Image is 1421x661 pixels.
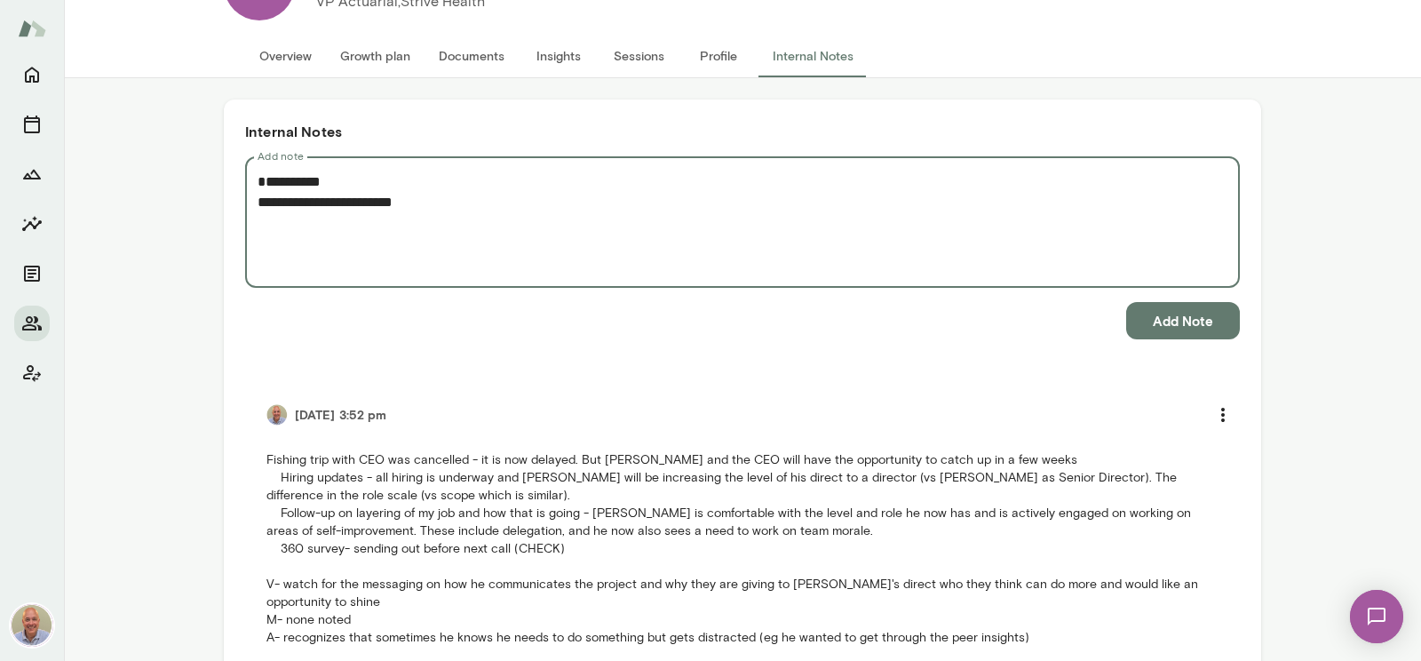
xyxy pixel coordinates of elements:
[11,604,53,647] img: Marc Friedman
[18,12,46,45] img: Mento
[14,256,50,291] button: Documents
[425,35,519,77] button: Documents
[599,35,679,77] button: Sessions
[295,406,386,424] h6: [DATE] 3:52 pm
[519,35,599,77] button: Insights
[1204,396,1242,434] button: more
[326,35,425,77] button: Growth plan
[14,156,50,192] button: Growth Plan
[14,355,50,391] button: Client app
[14,306,50,341] button: Members
[14,107,50,142] button: Sessions
[258,148,304,163] label: Add note
[1126,302,1240,339] button: Add Note
[245,121,1240,142] h6: Internal Notes
[14,57,50,92] button: Home
[758,35,868,77] button: Internal Notes
[245,35,326,77] button: Overview
[679,35,758,77] button: Profile
[14,206,50,242] button: Insights
[266,451,1219,647] p: Fishing trip with CEO was cancelled - it is now delayed. But [PERSON_NAME] and the CEO will have ...
[266,404,288,426] img: Marc Friedman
